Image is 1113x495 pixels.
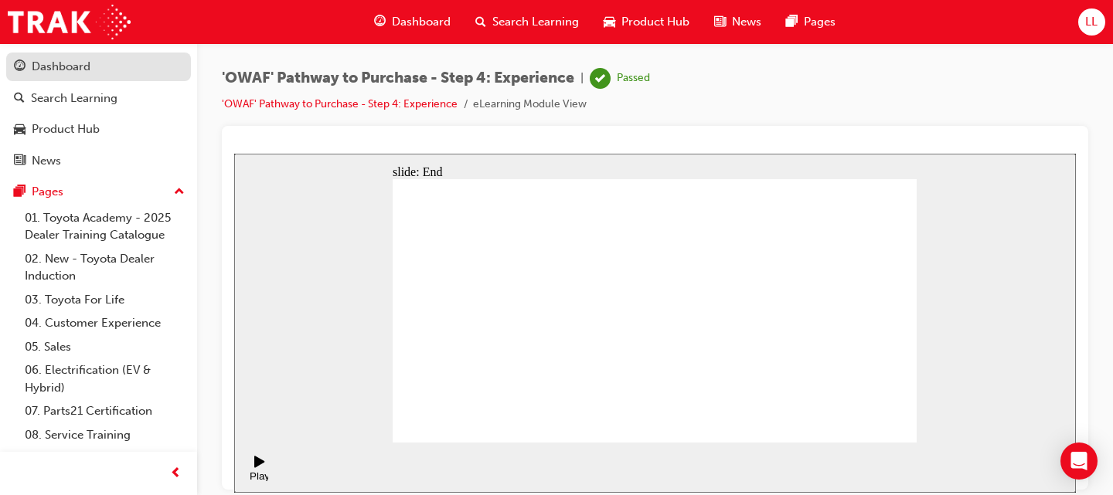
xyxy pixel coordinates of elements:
[475,12,486,32] span: search-icon
[463,6,591,38] a: search-iconSearch Learning
[14,123,26,137] span: car-icon
[590,68,611,89] span: learningRecordVerb_PASS-icon
[492,13,579,31] span: Search Learning
[19,423,191,447] a: 08. Service Training
[362,6,463,38] a: guage-iconDashboard
[170,464,182,483] span: prev-icon
[19,206,191,247] a: 01. Toyota Academy - 2025 Dealer Training Catalogue
[19,247,191,288] a: 02. New - Toyota Dealer Induction
[19,399,191,423] a: 07. Parts21 Certification
[19,446,191,470] a: 09. Technical Training
[473,96,587,114] li: eLearning Module View
[14,185,26,199] span: pages-icon
[6,53,191,81] a: Dashboard
[702,6,774,38] a: news-iconNews
[732,13,761,31] span: News
[32,183,63,201] div: Pages
[19,358,191,399] a: 06. Electrification (EV & Hybrid)
[19,288,191,312] a: 03. Toyota For Life
[6,84,191,113] a: Search Learning
[1085,13,1098,31] span: LL
[8,289,34,339] div: playback controls
[174,182,185,202] span: up-icon
[1078,8,1105,36] button: LL
[621,13,689,31] span: Product Hub
[6,115,191,144] a: Product Hub
[222,97,458,110] a: 'OWAF' Pathway to Purchase - Step 4: Experience
[804,13,836,31] span: Pages
[392,13,451,31] span: Dashboard
[14,154,26,168] span: news-icon
[8,301,34,327] button: Play (Ctrl+Alt+P)
[6,178,191,206] button: Pages
[222,70,574,87] span: 'OWAF' Pathway to Purchase - Step 4: Experience
[580,70,584,87] span: |
[32,152,61,170] div: News
[6,147,191,175] a: News
[6,49,191,178] button: DashboardSearch LearningProduct HubNews
[12,317,39,340] div: Play (Ctrl+Alt+P)
[32,120,100,138] div: Product Hub
[31,90,117,107] div: Search Learning
[14,60,26,74] span: guage-icon
[604,12,615,32] span: car-icon
[374,12,386,32] span: guage-icon
[617,71,650,86] div: Passed
[1060,442,1098,480] div: Open Intercom Messenger
[8,5,131,39] img: Trak
[19,335,191,359] a: 05. Sales
[19,311,191,335] a: 04. Customer Experience
[591,6,702,38] a: car-iconProduct Hub
[774,6,848,38] a: pages-iconPages
[786,12,798,32] span: pages-icon
[14,92,25,106] span: search-icon
[714,12,726,32] span: news-icon
[32,58,90,76] div: Dashboard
